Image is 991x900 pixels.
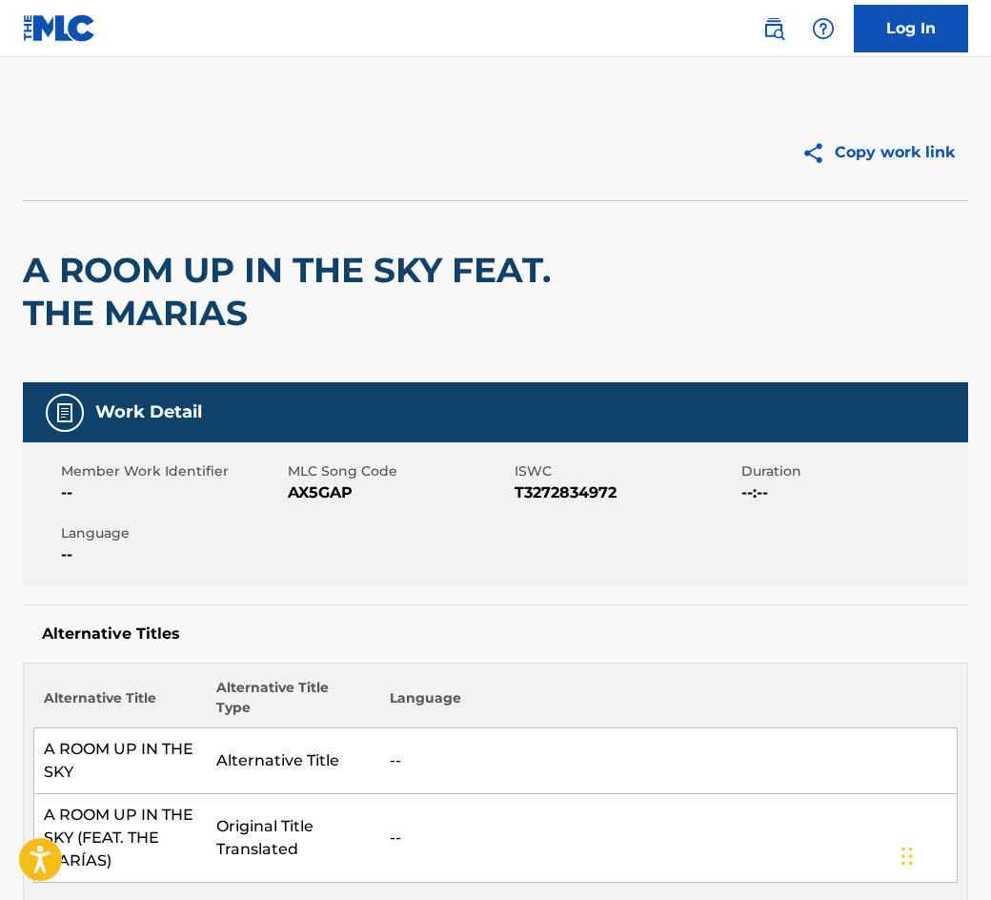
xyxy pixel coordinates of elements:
[207,794,380,883] td: Original Title Translated
[34,728,208,794] td: A ROOM UP IN THE SKY
[380,678,958,728] th: Language
[755,10,793,48] a: Public Search
[95,401,202,423] h5: Work Detail
[42,624,949,644] h5: Alternative Titles
[515,481,737,504] span: T3272834972
[23,249,590,335] h2: A ROOM UP IN THE SKY FEAT. THE MARIAS
[901,828,913,885] div: Drag
[61,481,283,504] span: --
[380,794,958,883] td: --
[788,129,968,176] button: Copy work link
[896,808,991,900] iframe: Chat Widget
[23,14,96,42] img: MLC Logo
[741,481,963,504] span: --:--
[812,17,835,40] img: help
[53,401,76,424] img: Work Detail
[515,461,737,481] span: ISWC
[61,523,283,543] span: Language
[61,543,283,566] span: --
[207,678,380,728] th: Alternative Title Type
[34,678,208,728] th: Alternative Title
[34,794,208,883] td: A ROOM UP IN THE SKY (FEAT. THE MARÍAS)
[61,461,283,481] span: Member Work Identifier
[288,481,510,504] span: AX5GAP
[288,461,510,481] span: MLC Song Code
[762,17,785,40] img: search
[207,728,380,794] td: Alternative Title
[741,461,963,481] span: Duration
[804,10,842,48] div: Help
[380,728,958,794] td: --
[801,141,835,165] img: Copy work link
[854,5,968,52] a: Log In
